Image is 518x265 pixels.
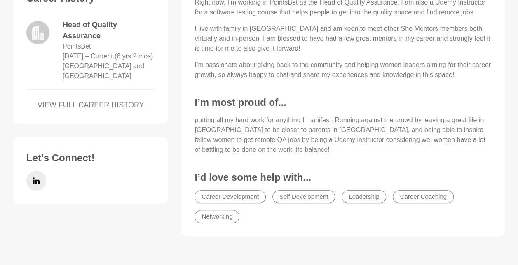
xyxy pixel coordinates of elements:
[195,171,492,184] h3: I’d love some help with...
[63,53,153,60] time: [DATE] – Current (6 yrs 2 mos)
[26,152,155,164] h3: Let's Connect!
[26,100,155,111] a: VIEW FULL CAREER HISTORY
[63,51,153,61] dd: July 2019 – Current (6 yrs 2 mos)
[26,171,46,191] a: LinkedIn
[195,60,492,80] p: I’m passionate about giving back to the community and helping women leaders aiming for their care...
[26,21,49,44] img: logo
[195,96,492,109] h3: I’m most proud of...
[63,42,91,51] dd: PointsBet
[63,61,155,81] dd: [GEOGRAPHIC_DATA] and [GEOGRAPHIC_DATA]
[195,115,492,155] p: putting all my hard work for anything I manifest. Running against the crowd by leaving a great li...
[195,24,492,53] p: I live with family in [GEOGRAPHIC_DATA] and am keen to meet other She Mentors members both virtua...
[63,19,155,42] dd: Head of Quality Assurance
